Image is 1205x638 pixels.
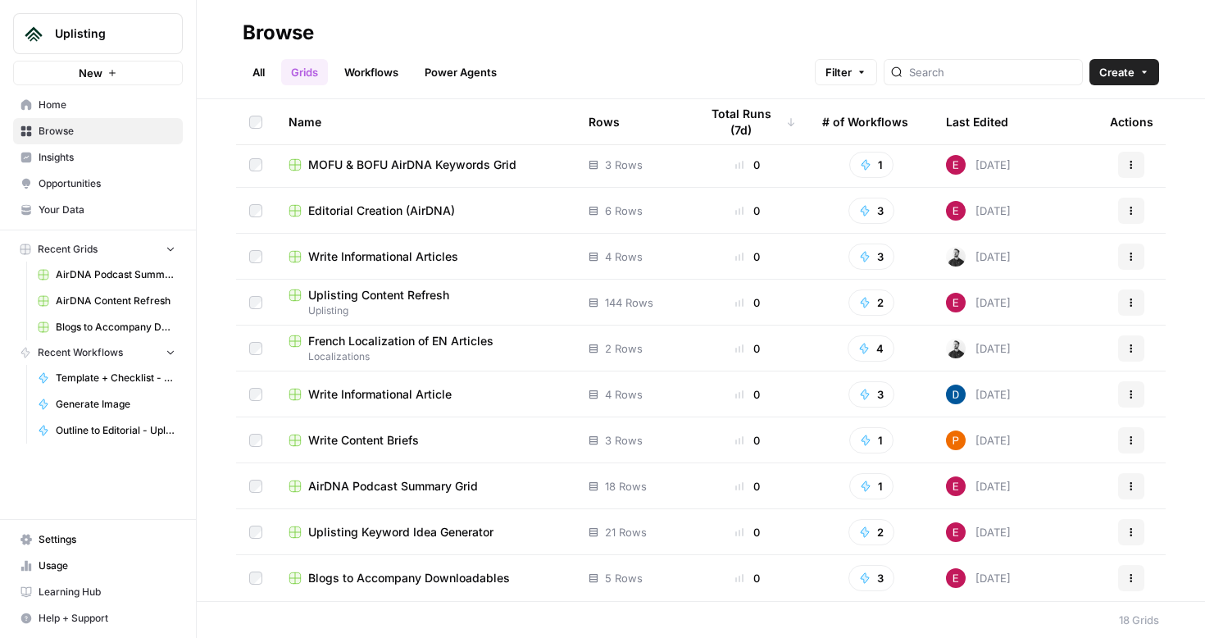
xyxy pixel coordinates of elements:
a: Home [13,92,183,118]
span: French Localization of EN Articles [308,333,493,349]
span: Template + Checklist - Keyword to Outline [56,371,175,385]
span: Recent Workflows [38,345,123,360]
div: [DATE] [946,155,1011,175]
img: xu30ppshd8bkp7ceaqkeigo10jen [946,431,966,450]
a: Generate Image [30,391,183,417]
a: All [243,59,275,85]
span: Learning Hub [39,585,175,599]
span: Outline to Editorial - Uplisting [56,423,175,438]
div: 0 [699,386,796,403]
span: Write Informational Article [308,386,452,403]
span: Home [39,98,175,112]
button: 2 [848,289,894,316]
button: 4 [848,335,894,362]
a: Opportunities [13,171,183,197]
button: Recent Grids [13,237,183,262]
span: Help + Support [39,611,175,626]
div: 18 Grids [1119,612,1159,628]
a: Settings [13,526,183,553]
button: 3 [848,381,894,408]
span: 2 Rows [605,340,643,357]
span: Filter [825,64,852,80]
div: [DATE] [946,201,1011,221]
div: [DATE] [946,293,1011,312]
button: 2 [848,519,894,545]
div: 0 [699,432,796,449]
a: French Localization of EN ArticlesLocalizations [289,333,562,364]
img: 6hq96n2leobrsvlurjgw6fk7c669 [946,201,966,221]
img: 6hq96n2leobrsvlurjgw6fk7c669 [946,568,966,588]
span: Uplisting [55,25,154,42]
a: AirDNA Podcast Summary Grid [30,262,183,288]
span: Generate Image [56,397,175,412]
a: Workflows [334,59,408,85]
div: # of Workflows [822,99,908,144]
div: [DATE] [946,339,1011,358]
img: tk4fd38h7lsi92jkuiz1rjly28yk [946,247,966,267]
button: 3 [848,565,894,591]
span: AirDNA Podcast Summary Grid [56,267,175,282]
img: 6hq96n2leobrsvlurjgw6fk7c669 [946,522,966,542]
span: 4 Rows [605,386,643,403]
a: Your Data [13,197,183,223]
a: AirDNA Podcast Summary Grid [289,478,562,494]
a: Blogs to Accompany Downloadables [289,570,562,586]
span: Editorial Creation (AirDNA) [308,203,455,219]
img: tk4fd38h7lsi92jkuiz1rjly28yk [946,339,966,358]
button: Recent Workflows [13,340,183,365]
span: 144 Rows [605,294,653,311]
a: Write Content Briefs [289,432,562,449]
div: 0 [699,248,796,265]
img: 6hq96n2leobrsvlurjgw6fk7c669 [946,293,966,312]
img: 6hq96n2leobrsvlurjgw6fk7c669 [946,155,966,175]
a: Insights [13,144,183,171]
a: Learning Hub [13,579,183,605]
a: Grids [281,59,328,85]
a: Outline to Editorial - Uplisting [30,417,183,444]
a: Browse [13,118,183,144]
span: Blogs to Accompany Downloadables [308,570,510,586]
button: 1 [849,473,894,499]
span: Blogs to Accompany Downloadables [56,320,175,335]
div: Rows [589,99,620,144]
span: Create [1099,64,1135,80]
a: Blogs to Accompany Downloadables [30,314,183,340]
div: [DATE] [946,522,1011,542]
span: Your Data [39,203,175,217]
div: 0 [699,478,796,494]
span: Recent Grids [38,242,98,257]
span: Usage [39,558,175,573]
img: Uplisting Logo [19,19,48,48]
button: 1 [849,427,894,453]
img: 6hq96n2leobrsvlurjgw6fk7c669 [946,476,966,496]
span: Insights [39,150,175,165]
span: 18 Rows [605,478,647,494]
div: Actions [1110,99,1153,144]
span: AirDNA Content Refresh [56,294,175,308]
a: Template + Checklist - Keyword to Outline [30,365,183,391]
div: 0 [699,203,796,219]
a: Write Informational Article [289,386,562,403]
div: Total Runs (7d) [699,99,796,144]
a: Write Informational Articles [289,248,562,265]
span: Uplisting [289,303,562,318]
span: MOFU & BOFU AirDNA Keywords Grid [308,157,516,173]
button: Filter [815,59,877,85]
a: Uplisting Content RefreshUplisting [289,287,562,318]
span: Uplisting Keyword Idea Generator [308,524,493,540]
button: 1 [849,152,894,178]
div: 0 [699,570,796,586]
img: 60hqsayrz6piwtmg7rt7tz76f7ee [946,385,966,404]
span: Write Informational Articles [308,248,458,265]
span: New [79,65,102,81]
span: Opportunities [39,176,175,191]
input: Search [909,64,1075,80]
span: Settings [39,532,175,547]
div: 0 [699,524,796,540]
div: [DATE] [946,385,1011,404]
button: 3 [848,244,894,270]
span: 3 Rows [605,432,643,449]
button: 3 [848,198,894,224]
span: Browse [39,124,175,139]
span: 4 Rows [605,248,643,265]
